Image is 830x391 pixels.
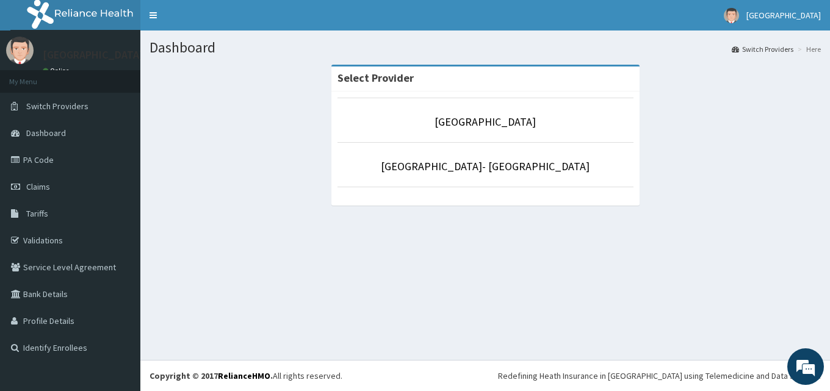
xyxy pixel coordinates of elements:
img: User Image [724,8,739,23]
strong: Select Provider [337,71,414,85]
div: Minimize live chat window [200,6,229,35]
span: Claims [26,181,50,192]
span: [GEOGRAPHIC_DATA] [746,10,821,21]
footer: All rights reserved. [140,360,830,391]
img: d_794563401_company_1708531726252_794563401 [23,61,49,91]
span: We're online! [71,118,168,241]
li: Here [795,44,821,54]
a: RelianceHMO [218,370,270,381]
span: Switch Providers [26,101,88,112]
div: Chat with us now [63,68,205,84]
a: Online [43,66,72,75]
a: [GEOGRAPHIC_DATA] [435,115,536,129]
p: [GEOGRAPHIC_DATA] [43,49,143,60]
div: Redefining Heath Insurance in [GEOGRAPHIC_DATA] using Telemedicine and Data Science! [498,370,821,382]
span: Dashboard [26,127,66,138]
h1: Dashboard [150,40,821,56]
img: User Image [6,37,34,64]
textarea: Type your message and hit 'Enter' [6,261,233,304]
a: Switch Providers [732,44,793,54]
span: Tariffs [26,208,48,219]
strong: Copyright © 2017 . [150,370,273,381]
a: [GEOGRAPHIC_DATA]- [GEOGRAPHIC_DATA] [381,159,590,173]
